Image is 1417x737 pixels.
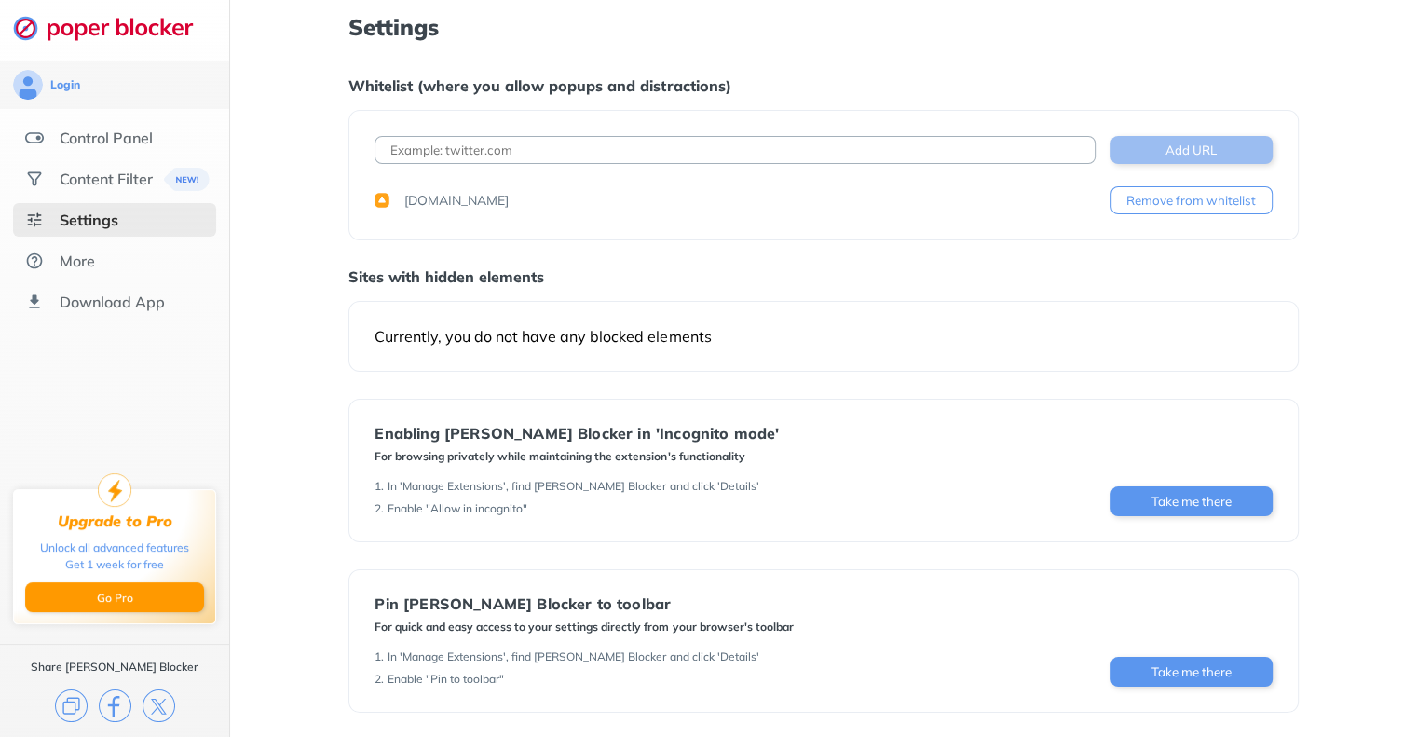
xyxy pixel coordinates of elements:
img: upgrade-to-pro.svg [98,473,131,507]
img: features.svg [25,129,44,147]
img: favicons [375,193,389,208]
div: Content Filter [60,170,153,188]
div: Enable "Allow in incognito" [388,501,527,516]
img: facebook.svg [99,689,131,722]
div: 2 . [375,672,384,687]
div: For browsing privately while maintaining the extension's functionality [375,449,779,464]
div: Whitelist (where you allow popups and distractions) [348,76,1298,95]
div: 1 . [375,479,384,494]
div: Upgrade to Pro [58,512,172,530]
div: Control Panel [60,129,153,147]
div: Pin [PERSON_NAME] Blocker to toolbar [375,595,793,612]
img: social.svg [25,170,44,188]
img: settings-selected.svg [25,211,44,229]
div: 2 . [375,501,384,516]
div: 1 . [375,649,384,664]
img: download-app.svg [25,293,44,311]
h1: Settings [348,15,1298,39]
img: copy.svg [55,689,88,722]
div: For quick and easy access to your settings directly from your browser's toolbar [375,620,793,635]
div: Enable "Pin to toolbar" [388,672,504,687]
button: Take me there [1110,486,1273,516]
img: logo-webpage.svg [13,15,213,41]
div: Get 1 week for free [65,556,164,573]
button: Add URL [1110,136,1273,164]
div: In 'Manage Extensions', find [PERSON_NAME] Blocker and click 'Details' [388,649,758,664]
button: Remove from whitelist [1110,186,1273,214]
div: Unlock all advanced features [40,539,189,556]
div: In 'Manage Extensions', find [PERSON_NAME] Blocker and click 'Details' [388,479,758,494]
img: about.svg [25,252,44,270]
div: Download App [60,293,165,311]
img: x.svg [143,689,175,722]
img: avatar.svg [13,70,43,100]
input: Example: twitter.com [375,136,1095,164]
div: [DOMAIN_NAME] [404,191,509,210]
div: More [60,252,95,270]
div: Enabling [PERSON_NAME] Blocker in 'Incognito mode' [375,425,779,442]
div: Settings [60,211,118,229]
img: menuBanner.svg [164,168,210,191]
div: Login [50,77,80,92]
button: Take me there [1110,657,1273,687]
div: Sites with hidden elements [348,267,1298,286]
div: Share [PERSON_NAME] Blocker [31,660,198,675]
button: Go Pro [25,582,204,612]
div: Currently, you do not have any blocked elements [375,327,1272,346]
